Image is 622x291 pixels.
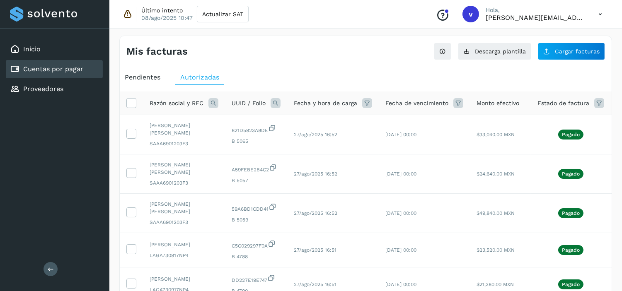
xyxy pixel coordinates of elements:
[232,203,281,213] span: 59A6BD1CDD41
[477,132,515,137] span: $33,040.00 MXN
[232,274,281,284] span: DD227E19E747
[232,177,281,184] span: B 5057
[555,48,600,54] span: Cargar facturas
[232,124,281,134] span: 821D5923A8DE
[197,6,249,22] button: Actualizar SAT
[385,210,416,216] span: [DATE] 00:00
[232,240,281,250] span: C5C029297F0A
[477,247,515,253] span: $23,520.00 MXN
[23,65,83,73] a: Cuentas por pagar
[477,171,515,177] span: $24,640.00 MXN
[232,253,281,260] span: B 4788
[294,210,337,216] span: 27/ago/2025 16:52
[294,247,336,253] span: 27/ago/2025 16:51
[562,281,580,287] p: Pagado
[6,80,103,98] div: Proveedores
[294,132,337,137] span: 27/ago/2025 16:52
[486,7,585,14] p: Hola,
[477,210,515,216] span: $49,840.00 MXN
[385,99,448,108] span: Fecha de vencimiento
[23,45,41,53] a: Inicio
[477,99,519,108] span: Monto efectivo
[150,241,218,248] span: [PERSON_NAME]
[150,122,218,137] span: [PERSON_NAME] [PERSON_NAME]
[150,252,218,259] span: LAGA730917NP4
[141,14,193,22] p: 08/ago/2025 10:47
[475,48,526,54] span: Descarga plantilla
[477,281,514,287] span: $21,280.00 MXN
[538,43,605,60] button: Cargar facturas
[232,137,281,145] span: B 5065
[232,99,266,108] span: UUID / Folio
[232,164,281,173] span: A59FEBE2B4C2
[6,40,103,58] div: Inicio
[150,200,218,215] span: [PERSON_NAME] [PERSON_NAME]
[486,14,585,22] p: victor.romero@fidum.com.mx
[126,46,188,58] h4: Mis facturas
[537,99,589,108] span: Estado de factura
[385,171,416,177] span: [DATE] 00:00
[458,43,531,60] button: Descarga plantilla
[150,161,218,176] span: [PERSON_NAME] [PERSON_NAME]
[6,60,103,78] div: Cuentas por pagar
[294,281,336,287] span: 27/ago/2025 16:51
[180,73,219,81] span: Autorizadas
[23,85,63,93] a: Proveedores
[385,132,416,137] span: [DATE] 00:00
[385,281,416,287] span: [DATE] 00:00
[294,99,357,108] span: Fecha y hora de carga
[150,219,218,226] span: SAAA6901203F3
[562,171,580,177] p: Pagado
[562,247,580,253] p: Pagado
[202,11,243,17] span: Actualizar SAT
[141,7,183,14] p: Último intento
[385,247,416,253] span: [DATE] 00:00
[232,216,281,224] span: B 5059
[294,171,337,177] span: 27/ago/2025 16:52
[125,73,160,81] span: Pendientes
[150,179,218,187] span: SAAA6901203F3
[562,132,580,137] p: Pagado
[150,99,203,108] span: Razón social y RFC
[150,275,218,283] span: [PERSON_NAME]
[562,210,580,216] p: Pagado
[150,140,218,147] span: SAAA6901203F3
